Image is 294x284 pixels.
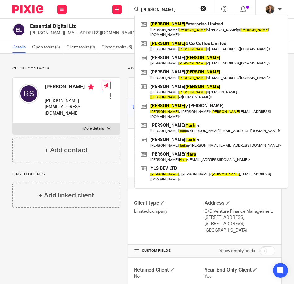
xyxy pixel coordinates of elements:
p: Master code for secure communications and files [132,101,206,114]
img: svg%3E [12,23,25,36]
h4: + Add linked client [38,191,94,200]
h4: CUSTOM FIELDS [134,248,205,253]
h4: Client type [134,200,205,206]
h4: + Add contact [45,145,88,155]
input: Search [141,7,196,13]
span: Yes [205,274,211,279]
p: More details [128,66,282,71]
h4: Retained Client [134,267,205,273]
span: No [134,274,140,279]
p: Linked clients [12,172,120,177]
a: Closed tasks (6) [102,41,136,53]
p: C/O Venture Finance Management, [STREET_ADDRESS] [205,208,275,221]
p: Client contacts [12,66,120,71]
a: Client tasks (0) [67,41,98,53]
label: Show empty fields [219,248,255,254]
button: Clear [200,5,206,11]
a: Open tasks (3) [32,41,63,53]
h4: Year End Only Client [205,267,275,273]
h4: Address [205,200,275,206]
img: WhatsApp%20Image%202025-04-23%20at%2010.20.30_16e186ec.jpg [265,4,275,14]
p: [GEOGRAPHIC_DATA] [205,227,275,233]
h4: [PERSON_NAME] [45,84,102,91]
p: More details [83,126,104,131]
a: Details [12,41,29,53]
p: [PERSON_NAME][EMAIL_ADDRESS][DOMAIN_NAME] [45,98,102,117]
img: svg%3E [19,84,39,104]
p: [PERSON_NAME][EMAIL_ADDRESS][DOMAIN_NAME] [30,30,197,36]
p: Limited company [134,208,205,215]
img: Pixie [12,5,43,13]
p: [STREET_ADDRESS] [205,221,275,227]
h2: Essential Digital Ltd [30,23,164,30]
i: Primary [88,84,94,90]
